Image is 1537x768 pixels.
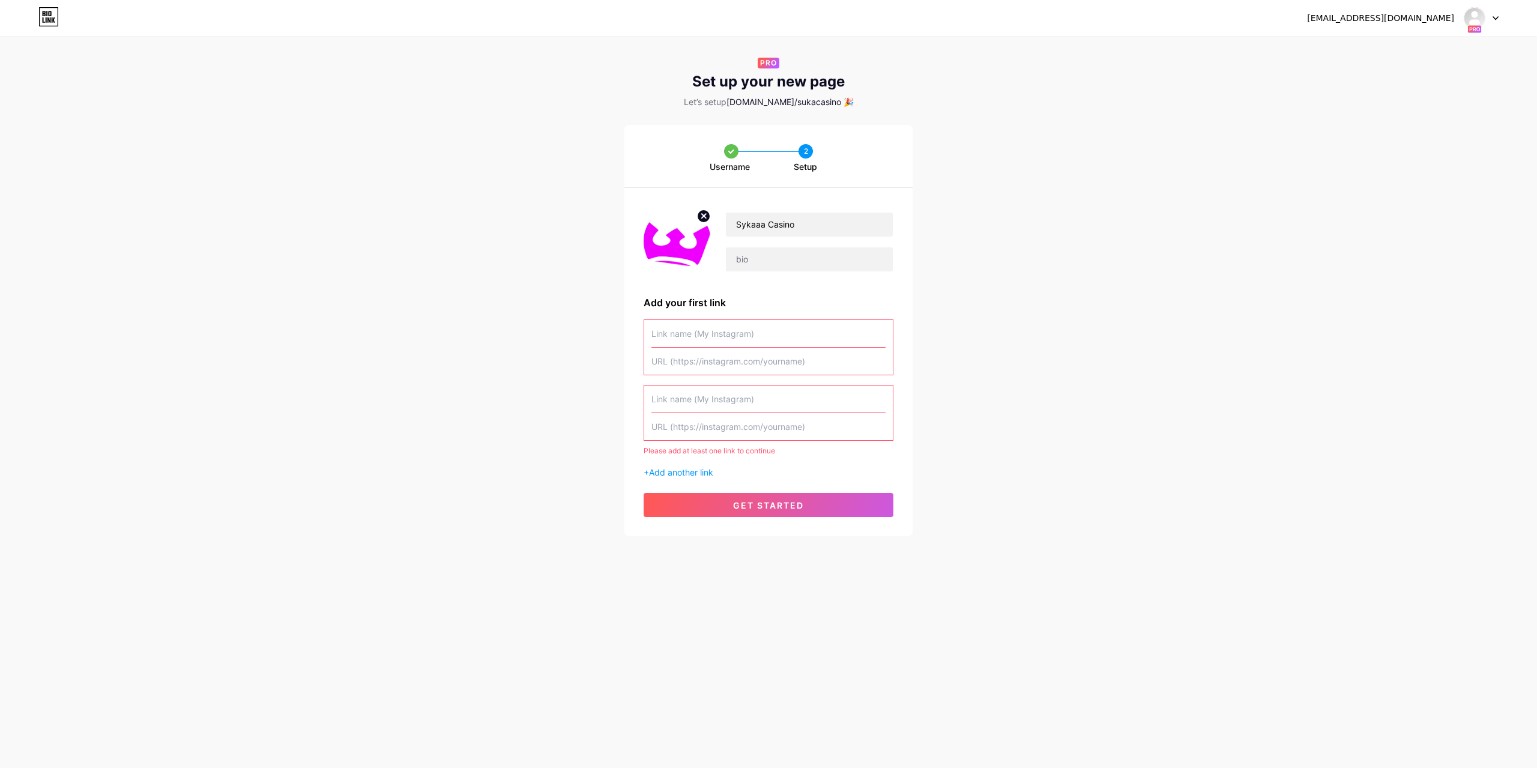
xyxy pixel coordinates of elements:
[799,144,813,159] div: 2
[651,386,886,413] input: Link name (My Instagram)
[644,466,893,479] div: +
[649,467,713,477] span: Add another link
[651,348,886,375] input: URL (https://instagram.com/yourname)
[644,295,893,310] div: Add your first link
[644,207,711,276] img: profile pic
[651,413,886,440] input: URL (https://instagram.com/yourname)
[1463,7,1486,29] img: sukaaa
[651,320,886,347] input: Link name (My Instagram)
[726,213,893,237] input: Your name
[726,247,893,271] input: bio
[644,493,893,517] button: get started
[710,161,750,173] span: Username
[760,58,777,68] span: PRO
[644,446,893,456] div: Please add at least one link to continue
[1307,12,1454,25] div: [EMAIL_ADDRESS][DOMAIN_NAME]
[733,500,804,510] span: get started
[794,161,817,173] span: Setup
[726,97,854,107] span: [DOMAIN_NAME]/sukacasino 🎉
